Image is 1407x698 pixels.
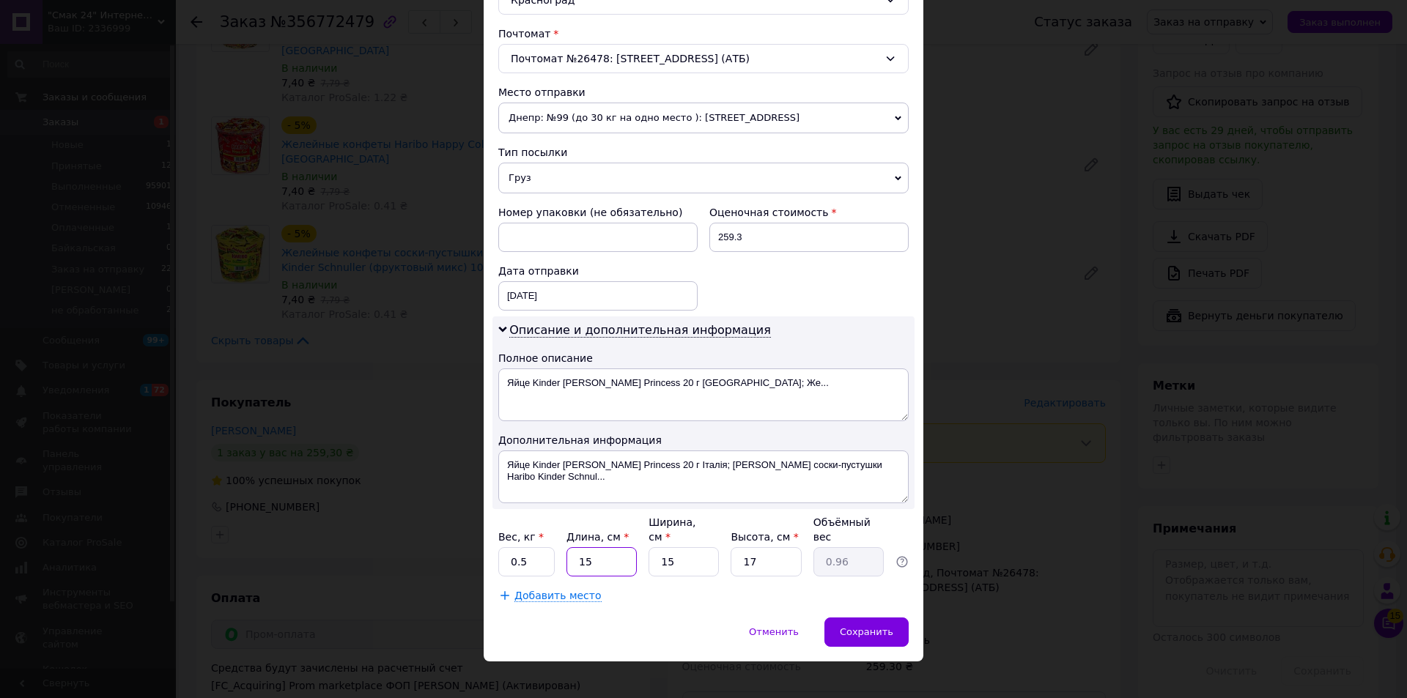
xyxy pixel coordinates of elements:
[498,86,586,98] span: Место отправки
[813,515,884,544] div: Объёмный вес
[649,516,695,543] label: Ширина, см
[498,433,909,448] div: Дополнительная информация
[840,626,893,637] span: Сохранить
[498,450,909,503] textarea: Яйце Kinder [PERSON_NAME] Princess 20 г Італія; [PERSON_NAME] соски-пустушки Haribo Kinder Schnul...
[709,205,909,220] div: Оценочная стоимость
[498,351,909,365] div: Полное описание
[514,590,602,602] span: Добавить место
[509,323,771,338] span: Описание и дополнительная информация
[498,205,698,220] div: Номер упаковки (не обязательно)
[566,531,629,543] label: Длина, см
[498,26,909,41] div: Почтомат
[498,264,698,278] div: Дата отправки
[498,531,544,543] label: Вес, кг
[498,368,909,421] textarea: Яйце Kinder [PERSON_NAME] Princess 20 г [GEOGRAPHIC_DATA]; Же...
[731,531,798,543] label: Высота, см
[749,626,799,637] span: Отменить
[498,146,567,158] span: Тип посылки
[498,103,909,133] span: Днепр: №99 (до 30 кг на одно место ): [STREET_ADDRESS]
[498,44,909,73] div: Почтомат №26478: [STREET_ADDRESS] (АТБ)
[498,163,909,193] span: Груз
